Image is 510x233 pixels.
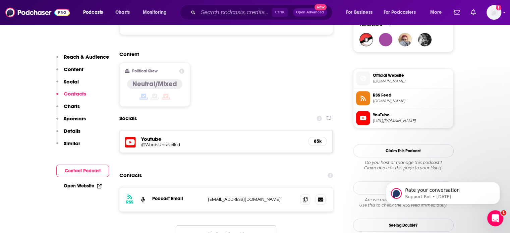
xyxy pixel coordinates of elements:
button: Claim This Podcast [353,144,454,157]
img: DannOak [359,33,373,46]
div: Search podcasts, credits, & more... [186,5,339,20]
div: Are we missing an episode or update? Use this to check the RSS feed immediately. [353,197,454,208]
span: Charts [115,8,130,17]
button: Sponsors [56,115,86,128]
p: Charts [64,103,80,109]
span: Logged in as N0elleB7 [487,5,501,20]
h2: Socials [119,112,137,125]
a: @WordsUnravelled [141,142,303,147]
p: Contacts [64,91,86,97]
a: RSS Feed[DOMAIN_NAME] [356,91,451,105]
input: Search podcasts, credits, & more... [198,7,272,18]
span: More [430,8,442,17]
span: Ctrl K [272,8,288,17]
span: RSS Feed [373,92,451,98]
span: Podcasts [83,8,103,17]
button: open menu [341,7,381,18]
div: Claim and edit this page to your liking. [353,160,454,171]
p: Sponsors [64,115,86,122]
a: Show notifications dropdown [468,7,478,18]
button: Refresh Feed [353,181,454,194]
button: Content [56,66,83,78]
h4: Neutral/Mixed [132,80,177,88]
h2: Political Skew [132,69,158,73]
img: User Profile [487,5,501,20]
img: Laura.Phenomenon [379,33,392,46]
h2: Content [119,51,328,57]
button: open menu [138,7,175,18]
button: open menu [426,7,450,18]
img: Podchaser - Follow, Share and Rate Podcasts [5,6,70,19]
a: Seeing Double? [353,219,454,232]
button: Contact Podcast [56,165,109,177]
h5: @WordsUnravelled [141,142,248,147]
p: [EMAIL_ADDRESS][DOMAIN_NAME] [208,196,295,202]
h5: 85k [314,138,321,144]
button: Contacts [56,91,86,103]
a: Charts [111,7,134,18]
span: For Business [346,8,373,17]
p: Social [64,78,79,85]
h2: Contacts [119,169,142,182]
button: Charts [56,103,80,115]
img: missydaven [398,33,412,46]
button: open menu [78,7,112,18]
p: Reach & Audience [64,54,109,60]
p: Details [64,128,80,134]
button: Show profile menu [487,5,501,20]
button: Reach & Audience [56,54,109,66]
p: Similar [64,140,80,147]
p: Podcast Email [152,196,203,201]
img: ameth98seck [418,33,432,46]
svg: Add a profile image [496,5,501,10]
p: Content [64,66,83,72]
span: For Podcasters [384,8,416,17]
span: 1 [501,210,506,216]
button: open menu [379,7,426,18]
a: YouTube[URL][DOMAIN_NAME] [356,111,451,125]
span: Official Website [373,72,451,78]
button: Open AdvancedNew [293,8,327,16]
span: youtube.com [373,79,451,84]
h3: RSS [126,199,133,205]
span: Monitoring [143,8,167,17]
button: Social [56,78,79,91]
iframe: Intercom notifications message [376,168,510,215]
a: Show notifications dropdown [451,7,463,18]
iframe: Intercom live chat [487,210,503,226]
button: Similar [56,140,80,153]
h5: Youtube [141,136,303,142]
span: Do you host or manage this podcast? [353,160,454,165]
a: Open Website [64,183,102,189]
span: YouTube [373,112,451,118]
span: audioboom.com [373,99,451,104]
span: New [315,4,327,10]
span: Open Advanced [296,11,324,14]
button: Details [56,128,80,140]
span: https://www.youtube.com/@WordsUnravelled [373,118,451,123]
a: Official Website[DOMAIN_NAME] [356,71,451,85]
